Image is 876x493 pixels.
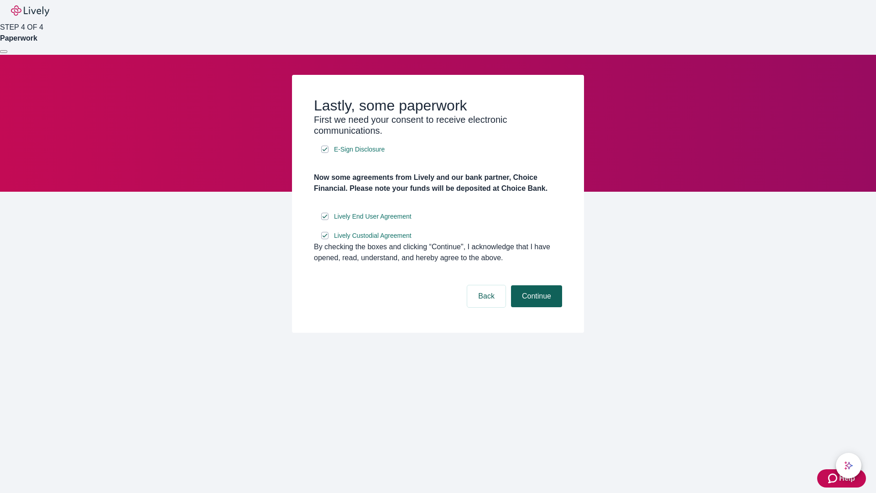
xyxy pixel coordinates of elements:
[334,145,385,154] span: E-Sign Disclosure
[844,461,853,470] svg: Lively AI Assistant
[314,241,562,263] div: By checking the boxes and clicking “Continue", I acknowledge that I have opened, read, understand...
[839,473,855,484] span: Help
[836,453,861,478] button: chat
[314,172,562,194] h4: Now some agreements from Lively and our bank partner, Choice Financial. Please note your funds wi...
[314,114,562,136] h3: First we need your consent to receive electronic communications.
[334,231,412,241] span: Lively Custodial Agreement
[332,144,386,155] a: e-sign disclosure document
[334,212,412,221] span: Lively End User Agreement
[817,469,866,488] button: Zendesk support iconHelp
[314,97,562,114] h2: Lastly, some paperwork
[467,285,506,307] button: Back
[332,230,413,241] a: e-sign disclosure document
[828,473,839,484] svg: Zendesk support icon
[11,5,49,16] img: Lively
[511,285,562,307] button: Continue
[332,211,413,222] a: e-sign disclosure document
